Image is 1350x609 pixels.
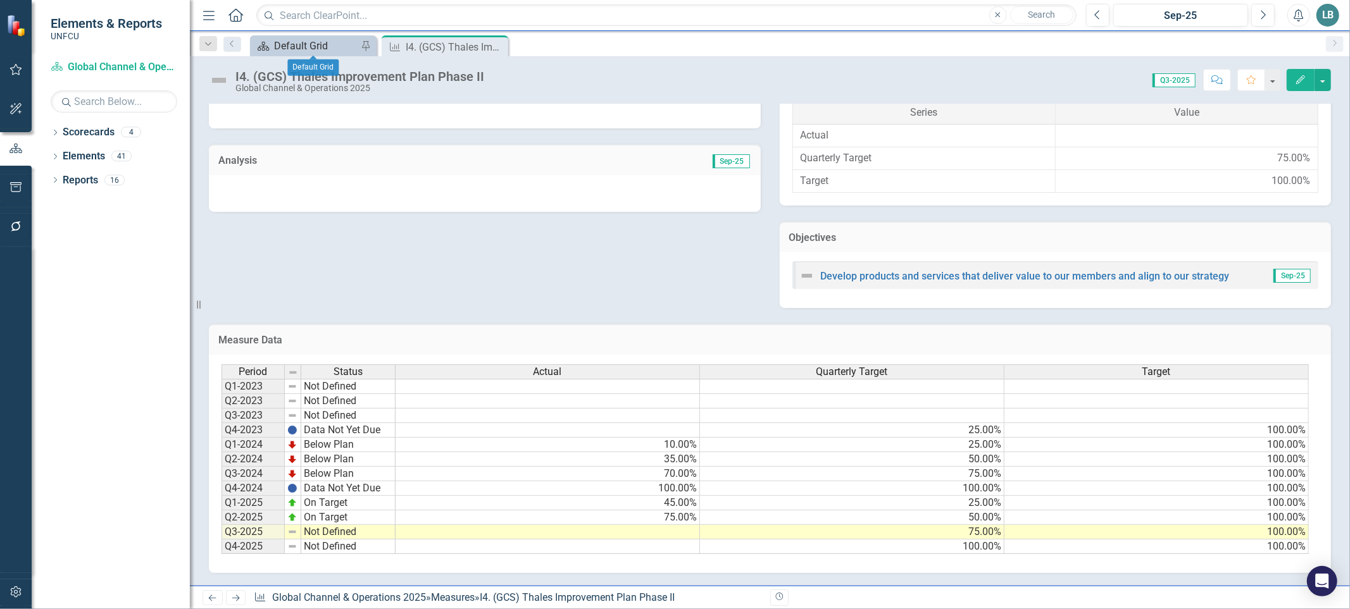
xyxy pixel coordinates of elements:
td: 25.00% [700,496,1004,510]
span: Q3-2025 [1153,73,1196,87]
td: 100.00% [1004,423,1309,438]
img: BgCOk07PiH71IgAAAABJRU5ErkJggg== [287,425,297,435]
td: 75.00% [700,525,1004,539]
td: 75.00% [700,467,1004,481]
div: I4. (GCS) Thales Improvement Plan Phase II [235,70,484,83]
td: Not Defined [301,539,396,554]
img: 8DAGhfEEPCf229AAAAAElFTkSuQmCC [287,541,297,551]
div: 4 [121,127,141,138]
td: 45.00% [396,496,700,510]
td: Not Defined [301,394,396,409]
td: 50.00% [700,452,1004,467]
td: Not Defined [301,525,396,539]
img: 8DAGhfEEPCf229AAAAAElFTkSuQmCC [288,367,298,378]
div: Open Intercom Messenger [1307,566,1337,596]
td: Below Plan [301,467,396,481]
td: 50.00% [700,510,1004,525]
img: 8DAGhfEEPCf229AAAAAElFTkSuQmCC [287,527,297,537]
td: 100.00% [1004,539,1309,554]
div: 16 [104,175,125,185]
td: Q1-2025 [222,496,285,510]
img: zOikAAAAAElFTkSuQmCC [287,512,297,522]
td: 100.00% [1004,510,1309,525]
a: Measures [431,591,475,603]
input: Search ClearPoint... [256,4,1077,27]
td: 100.00% [1004,481,1309,496]
h3: Objectives [789,232,1322,243]
td: Q1-2024 [222,438,285,452]
td: Q4-2024 [222,481,285,496]
td: 100.00% [1004,438,1309,452]
div: Default Grid [274,38,358,54]
td: Q2-2025 [222,510,285,525]
span: Status [334,366,363,378]
td: 25.00% [700,438,1004,452]
td: 35.00% [396,452,700,467]
span: Actual [534,366,562,378]
td: 10.00% [396,438,700,452]
a: Global Channel & Operations 2025 [272,591,426,603]
span: Search [1028,9,1055,20]
span: Period [239,366,268,378]
td: On Target [301,510,396,525]
button: LB [1316,4,1339,27]
td: Quarterly Target [792,147,1055,169]
img: TnMDeAgwAPMxUmUi88jYAAAAAElFTkSuQmCC [287,440,297,450]
div: 41 [111,151,132,162]
td: Actual [792,125,1055,147]
td: Data Not Yet Due [301,423,396,438]
td: Q4-2025 [222,539,285,554]
td: Target [792,169,1055,192]
td: Q1-2023 [222,379,285,394]
button: Search [1010,6,1073,24]
td: 75.00% [396,510,700,525]
img: 8DAGhfEEPCf229AAAAAElFTkSuQmCC [287,396,297,406]
th: Series [792,102,1055,125]
td: Data Not Yet Due [301,481,396,496]
a: Default Grid [253,38,358,54]
td: Q3-2024 [222,467,285,481]
img: BgCOk07PiH71IgAAAABJRU5ErkJggg== [287,483,297,493]
h3: Analysis [218,155,485,166]
img: ClearPoint Strategy [6,15,28,37]
span: Sep-25 [713,154,750,168]
td: 100.00% [1004,525,1309,539]
div: 75.00% [1277,151,1310,166]
div: » » [254,591,760,605]
a: Reports [63,173,98,188]
img: TnMDeAgwAPMxUmUi88jYAAAAAElFTkSuQmCC [287,469,297,479]
div: Default Grid [287,59,339,76]
span: Quarterly Target [816,366,888,378]
td: Not Defined [301,379,396,394]
img: TnMDeAgwAPMxUmUi88jYAAAAAElFTkSuQmCC [287,454,297,464]
img: Not Defined [209,70,229,90]
div: 100.00% [1272,174,1310,188]
small: UNFCU [51,31,162,41]
img: zOikAAAAAElFTkSuQmCC [287,498,297,508]
td: Q3-2023 [222,409,285,423]
img: Not Defined [799,268,815,283]
td: Q3-2025 [222,525,285,539]
span: Elements & Reports [51,16,162,31]
a: Global Channel & Operations 2025 [51,60,177,75]
div: Sep-25 [1118,8,1244,23]
td: 70.00% [396,467,700,481]
td: Q2-2024 [222,452,285,467]
a: Develop products and services that deliver value to our members and align to our strategy [821,270,1230,282]
span: Sep-25 [1273,269,1311,283]
td: 100.00% [700,539,1004,554]
button: Sep-25 [1113,4,1248,27]
a: Scorecards [63,125,115,140]
td: 100.00% [1004,496,1309,510]
td: 100.00% [700,481,1004,496]
div: I4. (GCS) Thales Improvement Plan Phase II [480,591,675,603]
a: Elements [63,149,105,164]
td: Not Defined [301,409,396,423]
td: 100.00% [1004,452,1309,467]
div: Global Channel & Operations 2025 [235,83,484,93]
td: 100.00% [1004,467,1309,481]
img: 8DAGhfEEPCf229AAAAAElFTkSuQmCC [287,381,297,391]
td: On Target [301,496,396,510]
span: Target [1142,366,1171,378]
